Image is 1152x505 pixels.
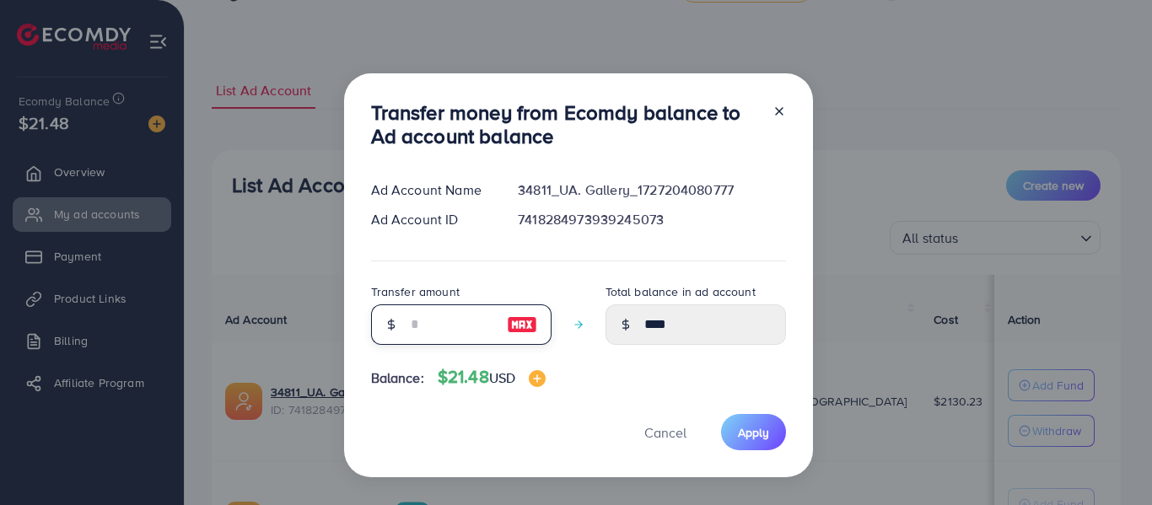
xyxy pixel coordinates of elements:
label: Transfer amount [371,283,460,300]
div: Ad Account Name [358,180,505,200]
img: image [507,314,537,335]
span: Apply [738,424,769,441]
div: 7418284973939245073 [504,210,799,229]
span: Cancel [644,423,686,442]
img: image [529,370,546,387]
iframe: Chat [1080,429,1139,492]
button: Apply [721,414,786,450]
h4: $21.48 [438,367,546,388]
button: Cancel [623,414,708,450]
div: 34811_UA. Gallery_1727204080777 [504,180,799,200]
div: Ad Account ID [358,210,505,229]
span: Balance: [371,368,424,388]
span: USD [489,368,515,387]
label: Total balance in ad account [606,283,756,300]
h3: Transfer money from Ecomdy balance to Ad account balance [371,100,759,149]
